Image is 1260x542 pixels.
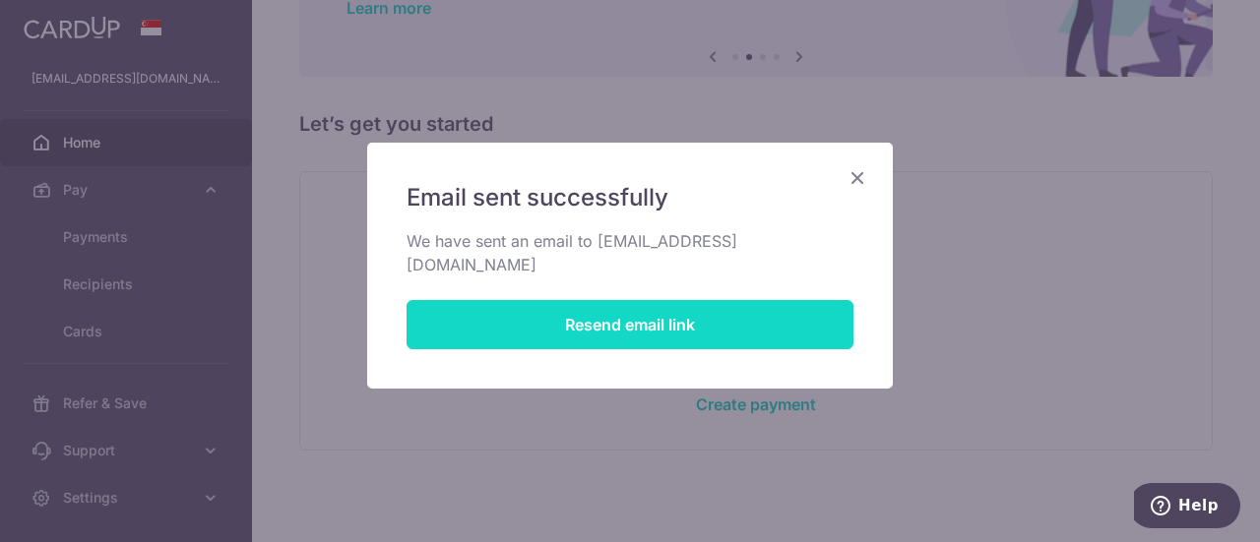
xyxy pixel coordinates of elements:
iframe: Opens a widget where you can find more information [1134,483,1240,532]
button: Close [846,166,869,190]
button: Resend email link [407,300,853,349]
p: We have sent an email to [EMAIL_ADDRESS][DOMAIN_NAME] [407,229,853,276]
span: Email sent successfully [407,182,668,213]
